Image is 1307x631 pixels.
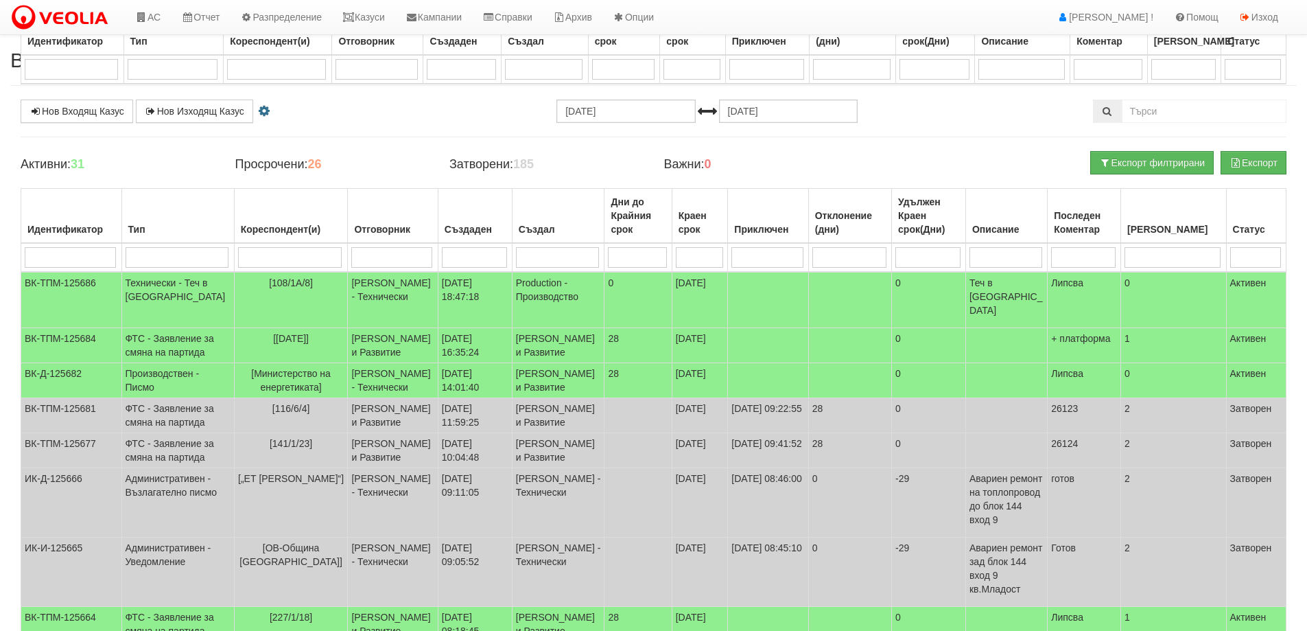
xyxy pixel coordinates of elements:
[438,468,512,538] td: [DATE] 09:11:05
[227,32,328,51] div: Кореспондент(и)
[438,272,512,328] td: [DATE] 18:47:18
[672,272,728,328] td: [DATE]
[121,433,234,468] td: ФТС - Заявление за смяна на партида
[1226,189,1286,244] th: Статус: No sort applied, activate to apply an ascending sort
[608,333,619,344] span: 28
[1090,151,1214,174] button: Експорт филтрирани
[438,189,512,244] th: Създаден: No sort applied, activate to apply an ascending sort
[21,272,122,328] td: ВК-ТПМ-125686
[348,398,438,433] td: [PERSON_NAME] и Развитие
[1226,538,1286,607] td: Затворен
[728,189,808,244] th: Приключен: No sort applied, activate to apply an ascending sort
[512,538,604,607] td: [PERSON_NAME] - Технически
[969,541,1044,596] p: Авариен ремонт зад блок 144 вход 9 кв.Младост
[672,189,728,244] th: Краен срок: No sort applied, activate to apply an ascending sort
[1051,277,1083,288] span: Липсва
[978,32,1066,51] div: Описание
[1051,473,1074,484] span: готов
[71,157,84,171] b: 31
[25,32,120,51] div: Идентификатор
[672,433,728,468] td: [DATE]
[348,189,438,244] th: Отговорник: No sort applied, activate to apply an ascending sort
[808,538,891,607] td: 0
[663,158,857,172] h4: Важни:
[1121,328,1226,363] td: 1
[238,473,344,484] span: [„ЕТ [PERSON_NAME]“]
[672,328,728,363] td: [DATE]
[1051,542,1076,553] span: Готов
[672,468,728,538] td: [DATE]
[512,363,604,398] td: [PERSON_NAME] и Развитие
[1225,32,1282,51] div: Статус
[449,158,643,172] h4: Затворени:
[1051,333,1110,344] span: + платформа
[121,272,234,328] td: Технически - Теч в [GEOGRAPHIC_DATA]
[256,106,272,116] i: Настройки
[438,433,512,468] td: [DATE] 10:04:48
[1226,398,1286,433] td: Затворен
[21,100,133,123] a: Нов Входящ Казус
[676,206,725,239] div: Краен срок
[21,363,122,398] td: ВК-Д-125682
[892,363,966,398] td: 0
[1051,438,1078,449] span: 26124
[808,433,891,468] td: 28
[348,433,438,468] td: [PERSON_NAME] и Развитие
[348,363,438,398] td: [PERSON_NAME] - Технически
[442,220,508,239] div: Създаден
[728,538,808,607] td: [DATE] 08:45:10
[1125,220,1222,239] div: [PERSON_NAME]
[512,398,604,433] td: [PERSON_NAME] и Развитие
[728,433,808,468] td: [DATE] 09:41:52
[121,363,234,398] td: Производствен - Писмо
[892,398,966,433] td: 0
[10,3,115,32] img: VeoliaLogo.png
[808,468,891,538] td: 0
[121,468,234,538] td: Административен - Възлагателно писмо
[351,220,434,239] div: Отговорник
[121,328,234,363] td: ФТС - Заявление за смяна на партида
[269,277,313,288] span: [108/1А/8]
[1121,272,1226,328] td: 0
[892,189,966,244] th: Удължен Краен срок(Дни): No sort applied, activate to apply an ascending sort
[21,158,214,172] h4: Активни:
[728,398,808,433] td: [DATE] 09:22:55
[1051,612,1083,623] span: Липсва
[969,276,1044,317] p: Теч в [GEOGRAPHIC_DATA]
[126,220,231,239] div: Тип
[21,468,122,538] td: ИК-Д-125666
[892,328,966,363] td: 0
[25,220,118,239] div: Идентификатор
[808,189,891,244] th: Отклонение (дни): No sort applied, activate to apply an ascending sort
[1226,433,1286,468] td: Затворен
[892,272,966,328] td: 0
[128,32,220,51] div: Тип
[1121,363,1226,398] td: 0
[270,438,312,449] span: [141/1/23]
[672,398,728,433] td: [DATE]
[608,368,619,379] span: 28
[672,363,728,398] td: [DATE]
[1121,433,1226,468] td: 2
[728,468,808,538] td: [DATE] 08:46:00
[234,189,348,244] th: Кореспондент(и): No sort applied, activate to apply an ascending sort
[1121,538,1226,607] td: 2
[808,398,891,433] td: 28
[348,538,438,607] td: [PERSON_NAME] - Технически
[1121,189,1226,244] th: Брой Файлове: No sort applied, activate to apply an ascending sort
[238,220,344,239] div: Кореспондент(и)
[272,403,310,414] span: [116/6/4]
[608,277,613,288] span: 0
[608,192,668,239] div: Дни до Крайния срок
[121,538,234,607] td: Административен - Уведомление
[1122,100,1286,123] input: Търсене по Идентификатор, Бл/Вх/Ап, Тип, Описание, Моб. Номер, Имейл, Файл, Коментар,
[965,189,1047,244] th: Описание: No sort applied, activate to apply an ascending sort
[438,538,512,607] td: [DATE] 09:05:52
[335,32,419,51] div: Отговорник
[512,272,604,328] td: Production - Производство
[21,328,122,363] td: ВК-ТПМ-125684
[604,189,672,244] th: Дни до Крайния срок: No sort applied, activate to apply an ascending sort
[438,398,512,433] td: [DATE] 11:59:25
[892,468,966,538] td: -29
[273,333,309,344] span: [[DATE]]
